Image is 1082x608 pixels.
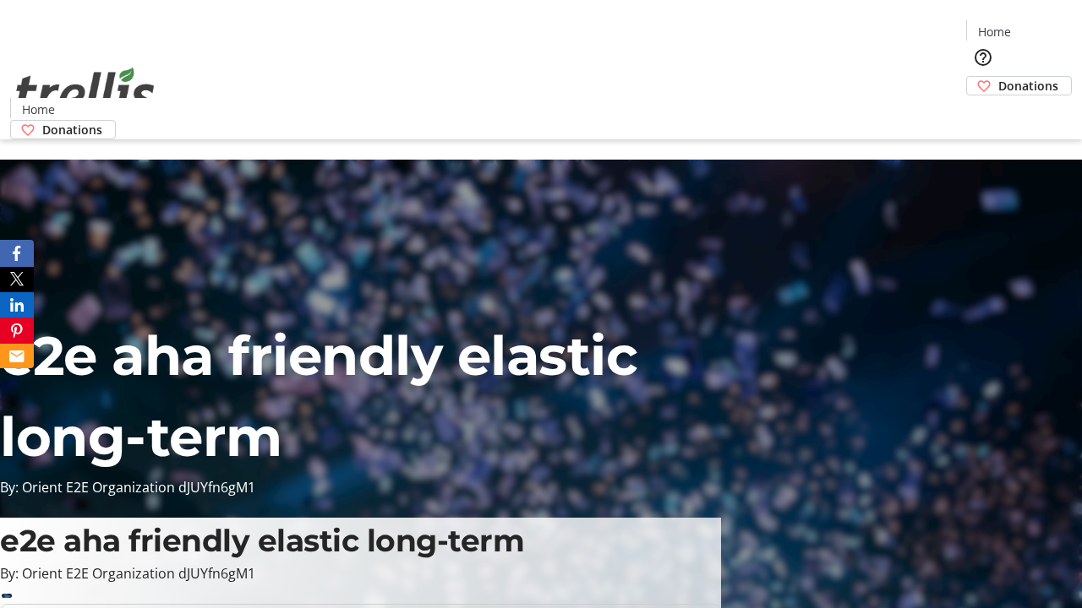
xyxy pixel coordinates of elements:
[10,49,161,133] img: Orient E2E Organization dJUYfn6gM1's Logo
[42,121,102,138] span: Donations
[978,23,1011,41] span: Home
[967,23,1021,41] a: Home
[998,77,1058,95] span: Donations
[22,100,55,118] span: Home
[966,95,1000,129] button: Cart
[10,120,116,139] a: Donations
[11,100,65,118] a: Home
[966,41,1000,74] button: Help
[966,76,1072,95] a: Donations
